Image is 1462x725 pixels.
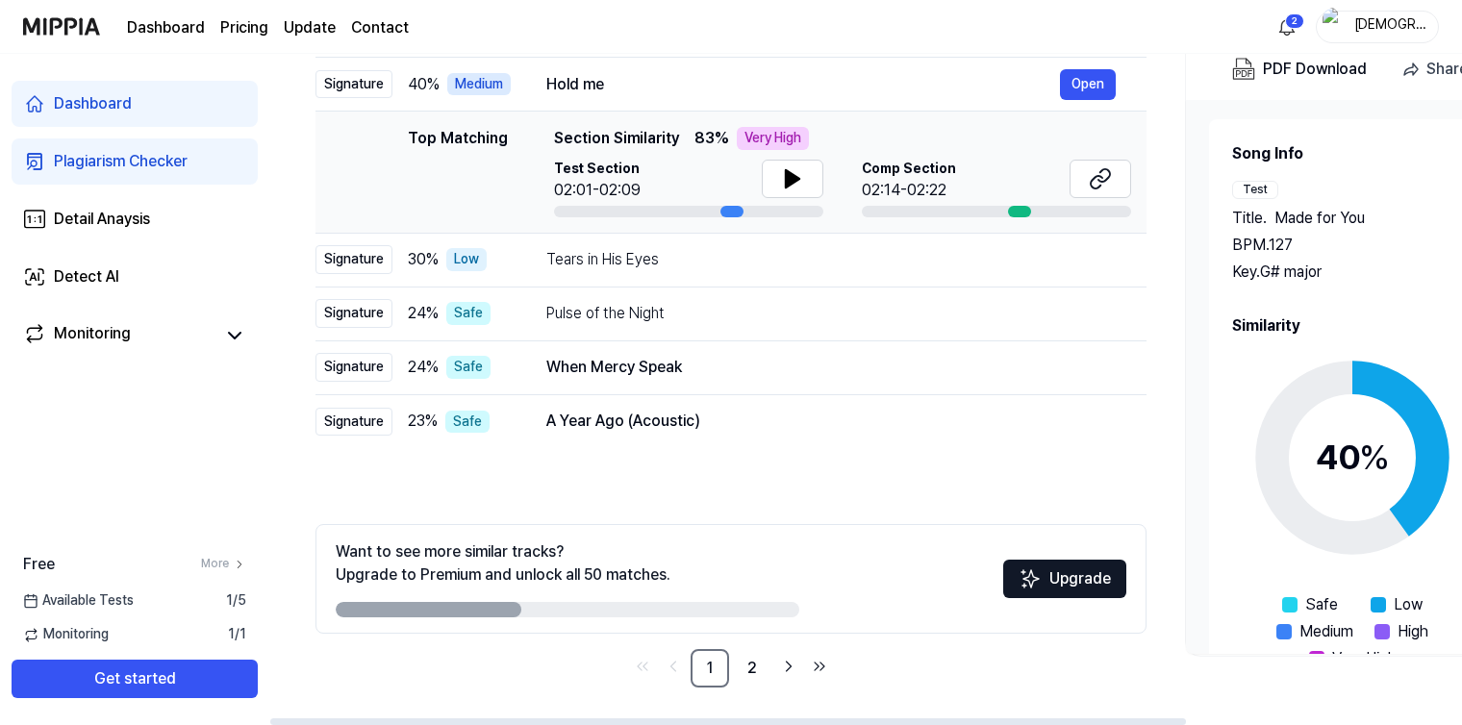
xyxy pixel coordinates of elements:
[1003,576,1126,594] a: SparklesUpgrade
[23,625,109,644] span: Monitoring
[1272,12,1302,42] button: 알림2
[546,248,1116,271] div: Tears in His Eyes
[1316,432,1390,484] div: 40
[54,322,131,349] div: Monitoring
[315,408,392,437] div: Signature
[546,356,1116,379] div: When Mercy Speak
[228,625,246,644] span: 1 / 1
[806,653,833,680] a: Go to last page
[775,653,802,680] a: Go to next page
[446,302,491,325] div: Safe
[315,245,392,274] div: Signature
[733,649,771,687] a: 2
[23,591,134,611] span: Available Tests
[1316,11,1439,43] button: profile[DEMOGRAPHIC_DATA]
[315,299,392,328] div: Signature
[1228,50,1371,88] button: PDF Download
[408,248,439,271] span: 30 %
[1275,15,1298,38] img: 알림
[1232,58,1255,81] img: PDF Download
[54,92,132,115] div: Dashboard
[23,553,55,576] span: Free
[1232,207,1267,230] span: Title .
[1019,567,1042,590] img: Sparkles
[315,70,392,99] div: Signature
[351,16,409,39] a: Contact
[54,208,150,231] div: Detail Anaysis
[1394,593,1423,616] span: Low
[54,150,188,173] div: Plagiarism Checker
[1332,647,1397,670] span: Very High
[1232,181,1278,199] div: Test
[336,540,670,587] div: Want to see more similar tracks? Upgrade to Premium and unlock all 50 matches.
[12,660,258,698] button: Get started
[691,649,729,687] a: 1
[408,73,440,96] span: 40 %
[554,160,641,179] span: Test Section
[546,302,1116,325] div: Pulse of the Night
[862,160,956,179] span: Comp Section
[1285,13,1304,29] div: 2
[629,653,656,680] a: Go to first page
[446,248,487,271] div: Low
[445,411,490,434] div: Safe
[1003,560,1126,598] button: Upgrade
[1263,57,1367,82] div: PDF Download
[1274,207,1365,230] span: Made for You
[1398,620,1428,643] span: High
[546,410,1116,433] div: A Year Ago (Acoustic)
[1359,437,1390,478] span: %
[201,556,246,572] a: More
[1060,69,1116,100] button: Open
[226,591,246,611] span: 1 / 5
[447,73,511,96] div: Medium
[284,16,336,39] a: Update
[408,127,508,217] div: Top Matching
[127,16,205,39] a: Dashboard
[554,127,679,150] span: Section Similarity
[408,410,438,433] span: 23 %
[54,265,119,288] div: Detect AI
[737,127,809,150] div: Very High
[554,179,641,202] div: 02:01-02:09
[660,653,687,680] a: Go to previous page
[446,356,491,379] div: Safe
[1305,593,1338,616] span: Safe
[408,302,439,325] span: 24 %
[220,16,268,39] a: Pricing
[315,353,392,382] div: Signature
[1299,620,1353,643] span: Medium
[546,73,1060,96] div: Hold me
[23,322,215,349] a: Monitoring
[12,138,258,185] a: Plagiarism Checker
[694,127,729,150] span: 83 %
[315,649,1147,687] nav: pagination
[408,356,439,379] span: 24 %
[862,179,956,202] div: 02:14-02:22
[1323,8,1346,46] img: profile
[1351,15,1426,37] div: [DEMOGRAPHIC_DATA]
[12,81,258,127] a: Dashboard
[12,196,258,242] a: Detail Anaysis
[12,254,258,300] a: Detect AI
